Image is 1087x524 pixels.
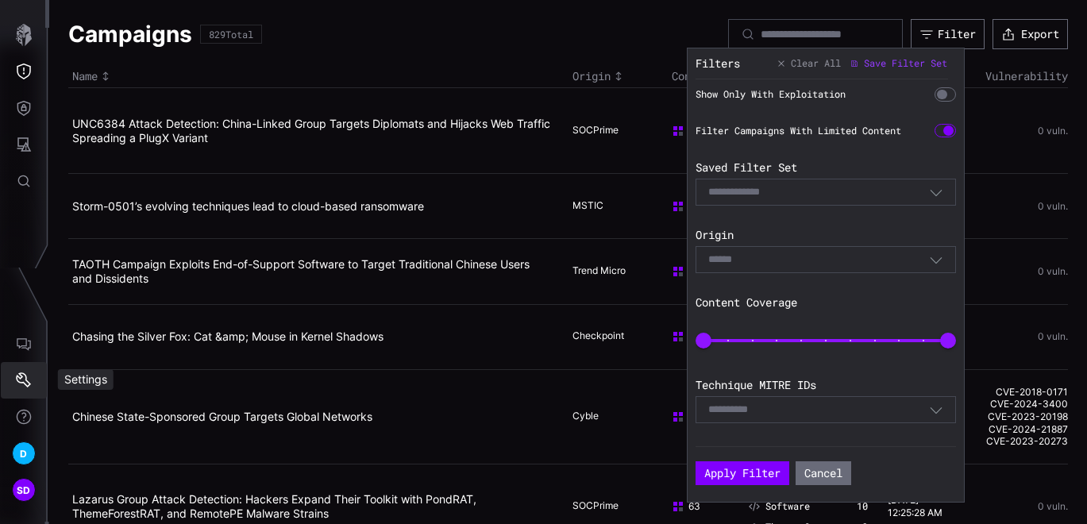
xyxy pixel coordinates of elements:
[68,20,192,48] h1: Campaigns
[672,265,730,278] div: 57
[672,125,730,137] div: 71
[857,500,868,513] div: 10
[929,403,943,417] button: Toggle options menu
[72,117,550,144] a: UNC6384 Attack Detection: China-Linked Group Targets Diplomats and Hijacks Web Traffic Spreading ...
[749,500,810,513] a: Software
[58,369,114,390] div: Settings
[696,160,956,175] label: Saved Filter Set
[929,185,943,199] button: Toggle options menu
[974,386,1068,399] a: CVE-2018-0171
[72,69,565,83] div: Toggle sort direction
[572,264,652,279] div: Trend Micro
[696,56,740,71] div: Filters
[672,69,742,83] div: Toggle sort direction
[696,378,956,392] label: Technique MITRE IDs
[929,252,943,267] button: Toggle options menu
[572,329,652,344] div: Checkpoint
[17,482,31,499] span: SD
[572,69,664,83] div: Toggle sort direction
[765,500,810,513] span: Software
[209,29,253,39] div: 829 Total
[572,124,652,138] div: SOCPrime
[777,56,842,71] button: Clear All
[696,461,789,485] button: Apply Filter
[970,65,1068,88] th: Vulnerability
[911,19,985,49] button: Filter
[993,19,1068,49] button: Export
[974,410,1068,423] a: CVE-2023-20198
[1,435,47,472] button: D
[850,56,948,71] button: Save Filter Set
[974,201,1068,212] div: 0 vuln.
[1,472,47,508] button: SD
[888,494,942,518] time: [DATE] 12:25:28 AM
[672,200,730,213] div: 62
[696,295,956,310] label: Content Coverage
[791,57,841,70] span: Clear All
[938,27,976,41] div: Filter
[672,500,730,513] div: 63
[696,124,956,138] section: Filter Campaigns With Limited Content
[72,329,384,343] a: Chasing the Silver Fox: Cat &amp; Mouse in Kernel Shadows
[864,57,947,70] span: Save Filter Set
[974,331,1068,342] div: 0 vuln.
[696,87,956,102] section: Show Only With Exploitation
[672,410,730,423] div: 69
[572,199,652,214] div: MSTIC
[72,199,424,213] a: Storm-0501’s evolving techniques lead to cloud-based ransomware
[72,410,372,423] a: Chinese State-Sponsored Group Targets Global Networks
[974,125,1068,137] div: 0 vuln.
[572,499,652,514] div: SOCPrime
[672,330,730,343] div: 52
[696,228,956,242] label: Origin
[20,445,27,462] span: D
[974,501,1068,512] div: 0 vuln.
[72,492,476,520] a: Lazarus Group Attack Detection: Hackers Expand Their Toolkit with PondRAT, ThemeForestRAT, and Re...
[974,423,1068,436] a: CVE-2024-21887
[974,266,1068,277] div: 0 vuln.
[796,461,851,485] button: Cancel
[974,398,1068,410] a: CVE-2024-3400
[974,435,1068,448] a: CVE-2023-20273
[572,410,652,424] div: Cyble
[72,257,530,285] a: TAOTH Campaign Exploits End-of-Support Software to Target Traditional Chinese Users and Dissidents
